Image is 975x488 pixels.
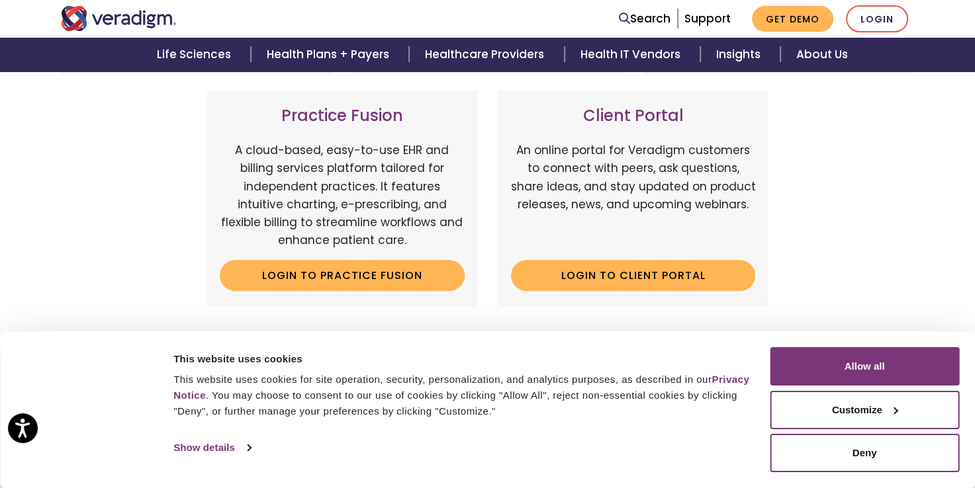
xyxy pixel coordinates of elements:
iframe: Drift Chat Widget [721,393,959,472]
a: Search [619,10,671,28]
a: Health Plans + Payers [251,38,409,71]
p: An online portal for Veradigm customers to connect with peers, ask questions, share ideas, and st... [511,142,756,249]
a: Life Sciences [141,38,251,71]
h3: Practice Fusion [220,106,465,126]
a: Support [684,11,731,26]
img: Veradigm logo [61,6,177,31]
a: Get Demo [752,6,833,32]
h3: Client Portal [511,106,756,126]
div: This website uses cookies for site operation, security, personalization, and analytics purposes, ... [173,372,755,419]
a: Health IT Vendors [565,38,700,71]
button: Customize [770,391,959,429]
a: Login to Practice Fusion [220,260,465,290]
p: A cloud-based, easy-to-use EHR and billing services platform tailored for independent practices. ... [220,142,465,249]
a: Healthcare Providers [409,38,564,71]
div: This website uses cookies [173,351,755,367]
button: Allow all [770,347,959,386]
a: About Us [780,38,864,71]
a: Login [846,5,908,32]
a: Insights [700,38,780,71]
a: Show details [173,438,250,458]
a: Login to Client Portal [511,260,756,290]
